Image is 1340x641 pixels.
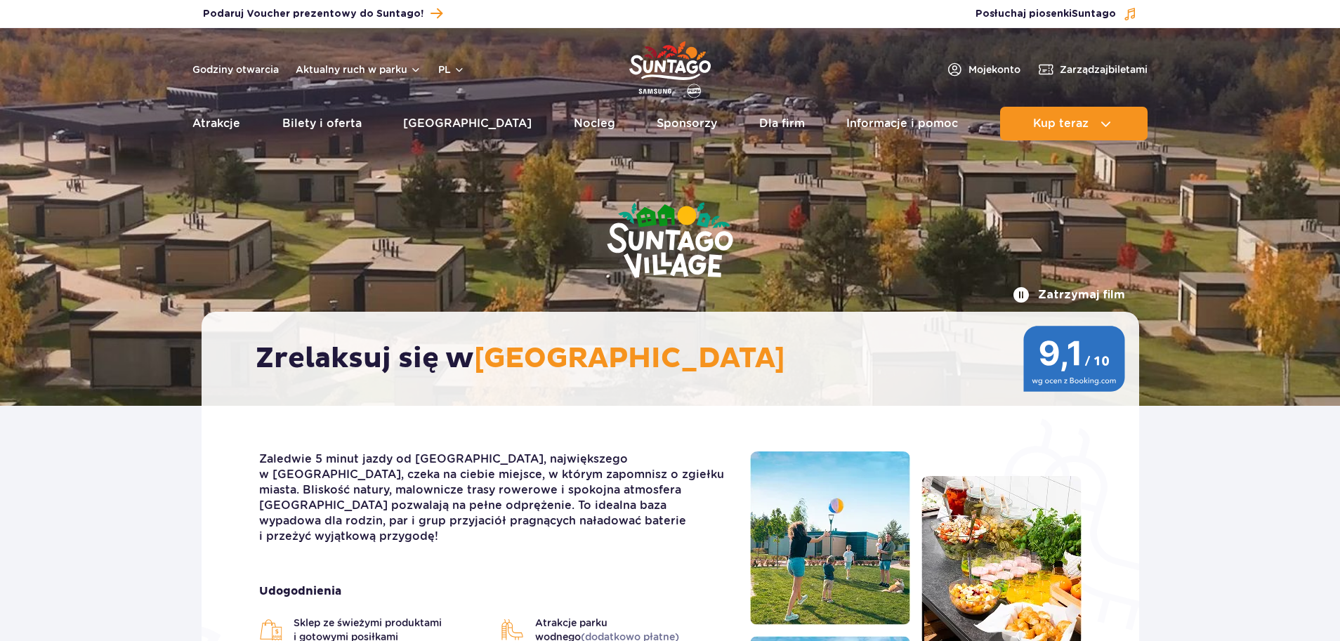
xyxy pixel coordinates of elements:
img: 9,1/10 wg ocen z Booking.com [1023,326,1125,392]
button: pl [438,62,465,77]
span: [GEOGRAPHIC_DATA] [474,341,785,376]
h2: Zrelaksuj się w [256,341,1099,376]
strong: Udogodnienia [259,583,729,599]
a: Podaruj Voucher prezentowy do Suntago! [203,4,442,23]
a: Zarządzajbiletami [1037,61,1148,78]
a: Informacje i pomoc [846,107,958,140]
button: Posłuchaj piosenkiSuntago [976,7,1137,21]
span: Podaruj Voucher prezentowy do Suntago! [203,7,423,21]
p: Zaledwie 5 minut jazdy od [GEOGRAPHIC_DATA], największego w [GEOGRAPHIC_DATA], czeka na ciebie mi... [259,451,729,544]
button: Kup teraz [1000,107,1148,140]
span: Posłuchaj piosenki [976,7,1116,21]
a: Dla firm [759,107,805,140]
span: Zarządzaj biletami [1060,62,1148,77]
a: Atrakcje [192,107,240,140]
a: Park of Poland [629,35,711,100]
a: Mojekonto [946,61,1020,78]
a: [GEOGRAPHIC_DATA] [403,107,532,140]
a: Bilety i oferta [282,107,362,140]
button: Zatrzymaj film [1013,286,1125,303]
a: Godziny otwarcia [192,62,279,77]
button: Aktualny ruch w parku [296,64,421,75]
span: Moje konto [968,62,1020,77]
span: Kup teraz [1033,117,1089,130]
a: Nocleg [574,107,615,140]
img: Suntago Village [551,147,789,336]
a: Sponsorzy [657,107,717,140]
span: Suntago [1072,9,1116,19]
